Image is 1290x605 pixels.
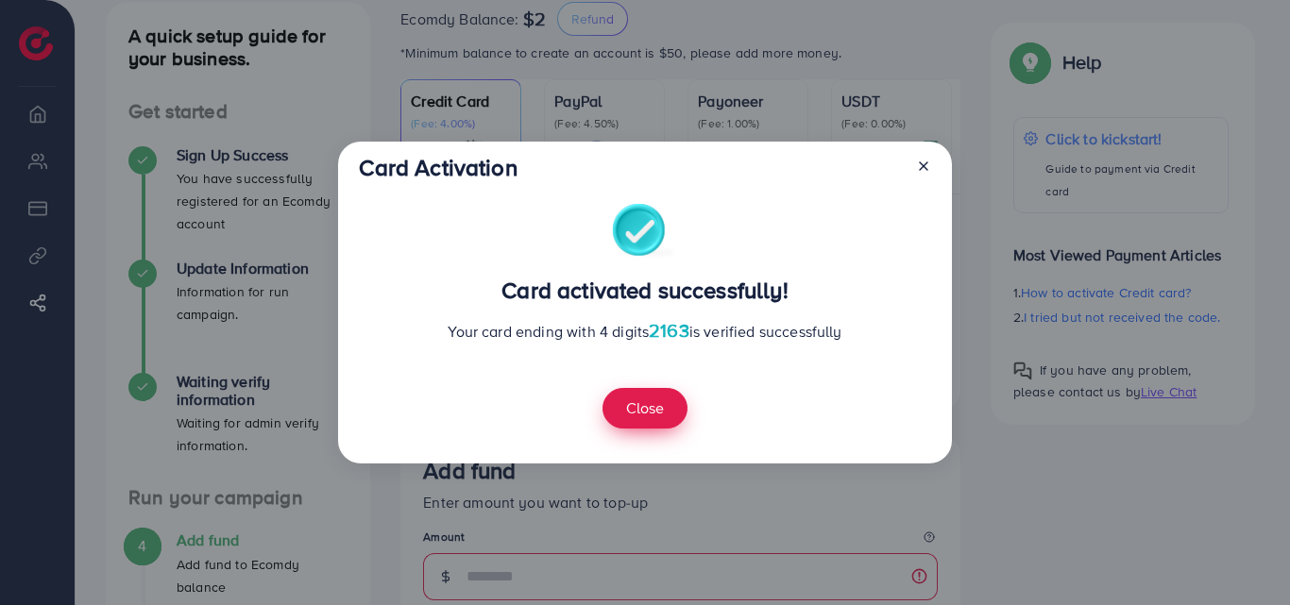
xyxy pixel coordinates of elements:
p: Your card ending with 4 digits is verified successfully [359,319,930,343]
h3: Card activated successfully! [359,277,930,304]
span: 2163 [649,316,689,344]
iframe: Chat [1210,520,1276,591]
img: success [612,204,679,261]
button: Close [603,388,687,429]
h3: Card Activation [359,154,517,181]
